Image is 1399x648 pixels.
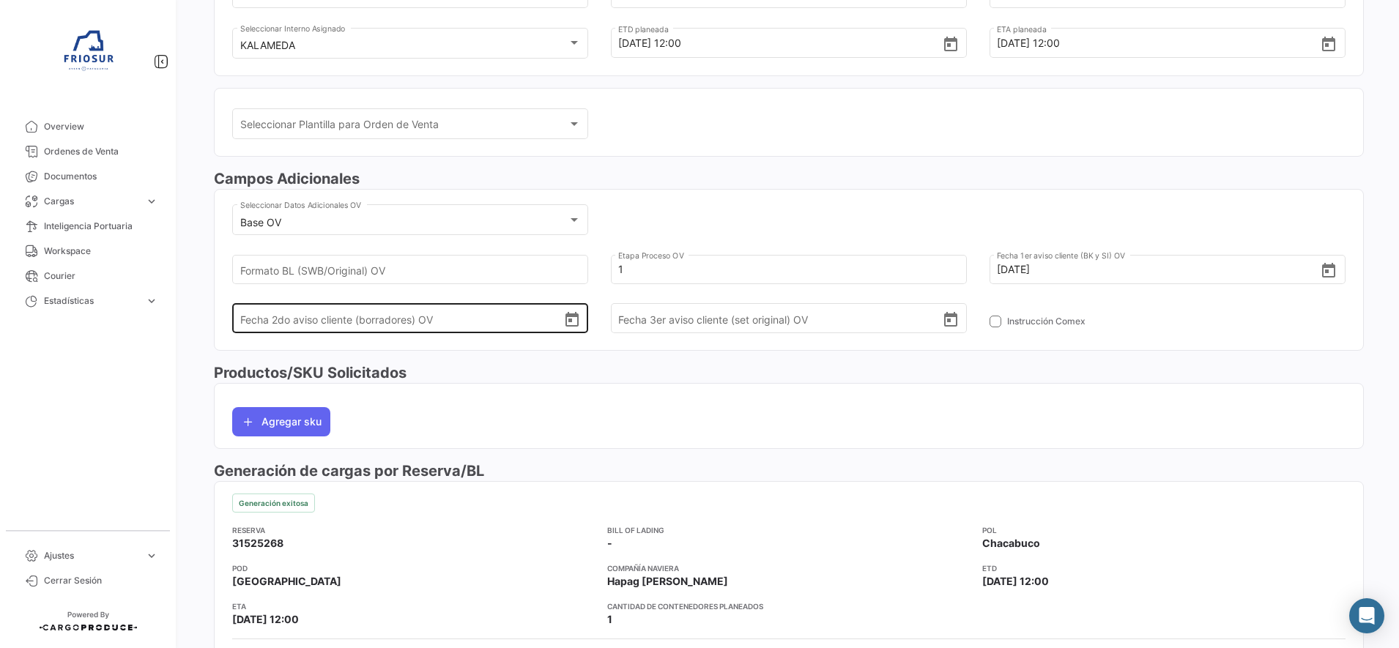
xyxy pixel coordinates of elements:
span: expand_more [145,195,158,208]
a: Overview [12,114,164,139]
h3: Productos/SKU Solicitados [214,362,1364,383]
span: Generación exitosa [239,497,308,509]
a: Inteligencia Portuaria [12,214,164,239]
span: Estadísticas [44,294,139,308]
div: Abrir Intercom Messenger [1349,598,1384,633]
app-card-info-title: ETA [232,600,595,612]
app-card-info-title: ETD [982,562,1346,574]
mat-select-trigger: Base OV [240,216,281,228]
app-card-info-title: Compañía naviera [607,562,971,574]
span: - [607,536,612,551]
span: [DATE] 12:00 [982,574,1049,589]
span: Cargas [44,195,139,208]
h3: Generación de cargas por Reserva/BL [214,461,1364,481]
span: Documentos [44,170,158,183]
button: Open calendar [942,310,960,327]
app-card-info-title: Cantidad de contenedores planeados [607,600,971,612]
app-card-info-title: Reserva [232,524,595,536]
a: Ordenes de Venta [12,139,164,164]
span: Workspace [44,245,158,258]
span: 31525268 [232,536,283,551]
span: Ordenes de Venta [44,145,158,158]
input: Seleccionar una fecha [618,18,941,69]
img: 6ea6c92c-e42a-4aa8-800a-31a9cab4b7b0.jpg [51,18,125,91]
span: Ajustes [44,549,139,562]
span: Chacabuco [982,536,1040,551]
a: Workspace [12,239,164,264]
span: 1 [607,612,612,627]
app-card-info-title: POL [982,524,1346,536]
span: Instrucción Comex [1007,315,1086,328]
button: Open calendar [1320,261,1337,278]
button: Agregar sku [232,407,330,436]
app-card-info-title: POD [232,562,595,574]
mat-select-trigger: KALAMEDA [240,39,295,51]
span: Courier [44,269,158,283]
input: Seleccionar una fecha [997,18,1320,69]
span: Overview [44,120,158,133]
span: Seleccionar Plantilla para Orden de Venta [240,121,568,133]
a: Documentos [12,164,164,189]
button: Open calendar [563,310,581,327]
span: Inteligencia Portuaria [44,220,158,233]
h3: Campos Adicionales [214,168,1364,189]
input: Seleccionar una fecha [997,244,1320,295]
app-card-info-title: Bill of Lading [607,524,971,536]
span: [GEOGRAPHIC_DATA] [232,574,341,589]
span: expand_more [145,294,158,308]
span: Hapag [PERSON_NAME] [607,574,728,589]
span: expand_more [145,549,158,562]
span: [DATE] 12:00 [232,612,299,627]
button: Open calendar [1320,35,1337,51]
button: Open calendar [942,35,960,51]
a: Courier [12,264,164,288]
span: Cerrar Sesión [44,574,158,587]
